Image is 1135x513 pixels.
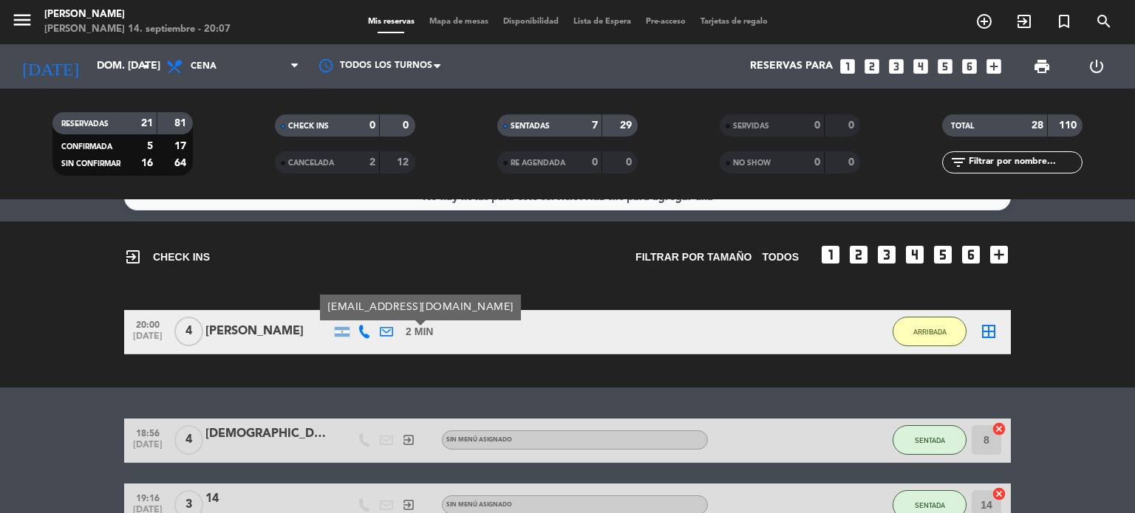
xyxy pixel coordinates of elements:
span: Filtrar por tamaño [635,249,751,266]
span: CONFIRMADA [61,143,112,151]
div: [EMAIL_ADDRESS][DOMAIN_NAME] [320,295,521,320]
strong: 81 [174,118,189,128]
span: TODOS [762,249,799,266]
i: add_box [987,243,1011,266]
div: 14 [205,489,331,509]
i: exit_to_app [402,498,415,512]
i: looks_5 [931,243,955,266]
i: [DATE] [11,50,89,83]
span: Reservas para [750,61,833,72]
div: [DEMOGRAPHIC_DATA] [205,424,331,444]
i: looks_5 [935,57,955,76]
strong: 21 [141,118,153,128]
strong: 0 [848,120,857,131]
strong: 0 [814,157,820,168]
strong: 16 [141,158,153,168]
span: SIN CONFIRMAR [61,160,120,168]
strong: 0 [592,157,598,168]
i: looks_6 [959,243,983,266]
i: cancel [992,421,1006,436]
i: border_all [980,323,998,340]
i: add_box [984,57,1003,76]
div: [PERSON_NAME] [205,322,331,341]
i: exit_to_app [1015,13,1033,30]
span: [DATE] [129,331,166,348]
i: add_circle_outline [975,13,993,30]
span: SERVIDAS [733,123,769,130]
div: [PERSON_NAME] 14. septiembre - 20:07 [44,22,231,37]
div: [PERSON_NAME] [44,7,231,22]
span: Mis reservas [361,18,422,26]
strong: 0 [403,120,412,131]
span: [DATE] [129,440,166,457]
span: Cena [191,61,217,72]
i: looks_6 [960,57,979,76]
i: looks_3 [887,57,906,76]
i: exit_to_app [402,433,415,447]
span: Lista de Espera [566,18,638,26]
span: TOTAL [951,123,974,130]
input: Filtrar por nombre... [967,154,1082,171]
i: turned_in_not [1055,13,1073,30]
span: SENTADA [915,436,945,444]
span: SENTADA [915,501,945,509]
span: CHECK INS [288,123,329,130]
span: Mapa de mesas [422,18,496,26]
button: SENTADA [893,425,967,455]
strong: 0 [369,120,375,131]
strong: 110 [1059,120,1080,131]
i: power_settings_new [1088,58,1105,75]
span: SENTADAS [511,123,550,130]
strong: 29 [620,120,635,131]
strong: 64 [174,158,189,168]
i: looks_one [838,57,857,76]
span: 4 [174,425,203,455]
span: 4 [174,317,203,346]
strong: 7 [592,120,598,131]
span: Sin menú asignado [446,437,512,443]
i: menu [11,9,33,31]
i: looks_4 [911,57,930,76]
i: cancel [992,486,1006,501]
div: LOG OUT [1069,44,1124,89]
span: print [1033,58,1051,75]
strong: 0 [814,120,820,131]
span: 2 MIN [406,323,433,340]
i: filter_list [950,154,967,171]
i: looks_3 [875,243,899,266]
i: looks_two [862,57,882,76]
i: exit_to_app [124,248,142,266]
span: CHECK INS [124,248,210,266]
span: ARRIBADA [913,328,947,336]
strong: 5 [147,141,153,151]
span: CANCELADA [288,159,334,167]
strong: 2 [369,157,375,168]
span: RESERVADAS [61,120,109,128]
span: Sin menú asignado [446,502,512,508]
span: Disponibilidad [496,18,566,26]
span: Tarjetas de regalo [693,18,775,26]
button: ARRIBADA [893,317,967,346]
strong: 0 [848,157,857,168]
strong: 17 [174,141,189,151]
span: 18:56 [129,424,166,441]
i: arrow_drop_down [137,58,155,75]
i: looks_one [819,243,842,266]
strong: 28 [1032,120,1043,131]
i: search [1095,13,1113,30]
strong: 12 [397,157,412,168]
i: looks_4 [903,243,927,266]
span: 19:16 [129,489,166,506]
span: Pre-acceso [638,18,693,26]
span: 20:00 [129,315,166,332]
span: NO SHOW [733,159,771,167]
strong: 0 [626,157,635,168]
button: menu [11,9,33,36]
i: looks_two [847,243,870,266]
span: RE AGENDADA [511,159,565,167]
